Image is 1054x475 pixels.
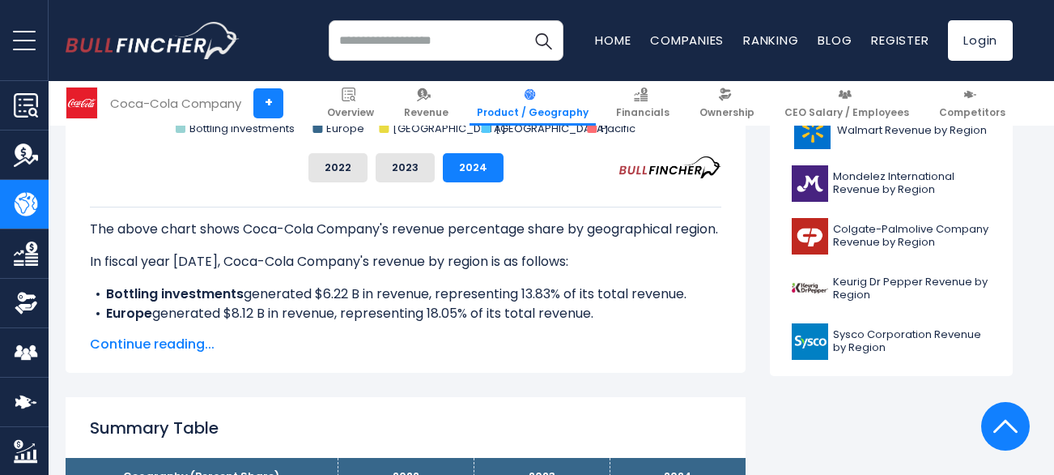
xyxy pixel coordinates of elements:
b: Europe [106,304,152,323]
a: Login [948,20,1013,61]
img: SYY logo [792,323,828,360]
a: Home [595,32,631,49]
li: generated $6.46 B in revenue, representing 14.35% of its total revenue. [90,323,721,343]
span: Walmart Revenue by Region [837,124,987,138]
a: Revenue [397,81,456,126]
span: Colgate-Palmolive Company Revenue by Region [833,223,991,250]
a: Product / Geography [470,81,596,126]
a: Blog [818,32,852,49]
a: + [253,88,283,118]
text: [GEOGRAPHIC_DATA] [393,121,506,136]
span: Ownership [699,106,754,119]
span: Product / Geography [477,106,589,119]
span: Mondelez International Revenue by Region [833,170,991,198]
button: 2023 [376,153,435,182]
b: [GEOGRAPHIC_DATA] [106,323,251,342]
span: Keurig Dr Pepper Revenue by Region [833,276,991,303]
text: Pacific [601,121,635,136]
button: 2022 [308,153,368,182]
b: Bottling investments [106,285,244,303]
li: generated $6.22 B in revenue, representing 13.83% of its total revenue. [90,285,721,304]
span: Overview [327,106,374,119]
img: KO logo [66,88,97,118]
a: Walmart Revenue by Region [782,109,1001,153]
span: CEO Salary / Employees [784,106,909,119]
a: Financials [609,81,677,126]
a: Keurig Dr Pepper Revenue by Region [782,267,1001,311]
p: The above chart shows Coca-Cola Company's revenue percentage share by geographical region. [90,220,721,239]
a: Companies [650,32,724,49]
span: Revenue [404,106,448,119]
text: Bottling investments [189,121,295,136]
img: Ownership [14,291,38,315]
a: Sysco Corporation Revenue by Region [782,319,1001,364]
div: Coca-Cola Company [110,94,241,113]
a: Colgate-Palmolive Company Revenue by Region [782,214,1001,259]
h2: Summary Table [90,416,721,440]
a: Go to homepage [66,22,240,59]
a: CEO Salary / Employees [777,81,916,126]
img: WMT logo [792,113,832,149]
img: bullfincher logo [66,22,240,59]
span: Continue reading... [90,335,721,354]
button: Search [523,20,563,61]
a: Mondelez International Revenue by Region [782,161,1001,206]
li: generated $8.12 B in revenue, representing 18.05% of its total revenue. [90,304,721,323]
text: [GEOGRAPHIC_DATA] [495,121,609,136]
span: Sysco Corporation Revenue by Region [833,328,991,356]
a: Competitors [932,81,1013,126]
a: Overview [320,81,381,126]
span: Financials [616,106,669,119]
a: Ranking [743,32,798,49]
p: In fiscal year [DATE], Coca-Cola Company's revenue by region is as follows: [90,252,721,272]
a: Register [871,32,929,49]
a: Ownership [692,81,762,126]
button: 2024 [443,153,504,182]
text: Europe [326,121,364,136]
img: CL logo [792,218,828,255]
img: MDLZ logo [792,165,828,202]
span: Competitors [939,106,1005,119]
img: KDP logo [792,271,828,307]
